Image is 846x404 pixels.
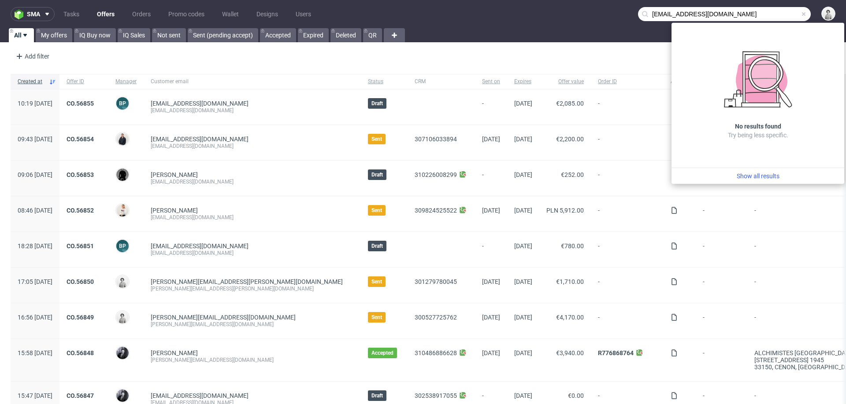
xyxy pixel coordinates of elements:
[151,207,198,214] a: [PERSON_NAME]
[371,171,383,178] span: Draft
[482,171,500,185] span: -
[67,242,94,250] a: CO.56851
[415,78,468,85] span: CRM
[18,100,52,107] span: 10:19 [DATE]
[598,78,657,85] span: Order ID
[671,78,689,85] span: Actions
[415,207,457,214] a: 309824525522
[514,207,532,214] span: [DATE]
[11,7,55,21] button: sma
[151,178,354,185] div: [EMAIL_ADDRESS][DOMAIN_NAME]
[151,143,354,150] div: [EMAIL_ADDRESS][DOMAIN_NAME]
[415,314,457,321] a: 300527725762
[703,207,740,221] span: -
[116,133,129,145] img: Adrian Margula
[27,11,40,17] span: sma
[116,204,129,217] img: Mari Fok
[561,171,584,178] span: €252.00
[514,349,532,356] span: [DATE]
[67,278,94,285] a: CO.56850
[482,242,500,257] span: -
[18,78,45,85] span: Created at
[514,314,532,321] span: [DATE]
[514,100,532,107] span: [DATE]
[18,314,52,321] span: 16:56 [DATE]
[556,349,584,356] span: €3,940.00
[251,7,283,21] a: Designs
[116,389,129,402] img: Philippe Dubuy
[598,278,657,292] span: -
[298,28,329,42] a: Expired
[9,28,34,42] a: All
[363,28,382,42] a: QR
[116,169,129,181] img: Dawid Urbanowicz
[415,349,457,356] a: 310486886628
[514,242,532,250] span: [DATE]
[116,240,129,252] figcaption: BP
[163,7,210,21] a: Promo codes
[482,278,500,285] span: [DATE]
[18,136,52,143] span: 09:43 [DATE]
[703,349,740,371] span: -
[598,171,657,185] span: -
[371,136,382,143] span: Sent
[36,28,72,42] a: My offers
[151,321,354,328] div: [PERSON_NAME][EMAIL_ADDRESS][DOMAIN_NAME]
[18,278,52,285] span: 17:05 [DATE]
[561,242,584,250] span: €780.00
[151,349,198,356] a: [PERSON_NAME]
[151,171,198,178] a: [PERSON_NAME]
[188,28,258,42] a: Sent (pending accept)
[728,131,788,140] p: Try being less specific.
[151,356,354,364] div: [PERSON_NAME][EMAIL_ADDRESS][DOMAIN_NAME]
[67,136,94,143] a: CO.56854
[514,171,532,178] span: [DATE]
[151,78,354,85] span: Customer email
[598,207,657,221] span: -
[371,314,382,321] span: Sent
[12,49,51,63] div: Add filter
[151,392,249,399] a: [EMAIL_ADDRESS][DOMAIN_NAME]
[74,28,116,42] a: IQ Buy now
[482,100,500,114] span: -
[116,347,129,359] img: Philippe Dubuy
[115,78,137,85] span: Manager
[67,78,101,85] span: Offer ID
[415,392,457,399] a: 302538917055
[514,136,532,143] span: [DATE]
[151,250,354,257] div: [EMAIL_ADDRESS][DOMAIN_NAME]
[92,7,120,21] a: Offers
[598,314,657,328] span: -
[116,275,129,288] img: Dudek Mariola
[67,100,94,107] a: CO.56855
[514,278,532,285] span: [DATE]
[371,392,383,399] span: Draft
[482,78,500,85] span: Sent on
[675,172,841,180] a: Show all results
[371,278,382,285] span: Sent
[556,278,584,285] span: €1,710.00
[735,122,781,131] h3: No results found
[822,7,835,20] img: Dudek Mariola
[703,278,740,292] span: -
[67,349,94,356] a: CO.56848
[703,242,740,257] span: -
[151,136,249,143] span: [EMAIL_ADDRESS][DOMAIN_NAME]
[18,392,52,399] span: 15:47 [DATE]
[18,207,52,214] span: 08:46 [DATE]
[514,78,532,85] span: Expires
[482,349,500,356] span: [DATE]
[514,392,532,399] span: [DATE]
[58,7,85,21] a: Tasks
[598,349,634,356] a: R776868764
[152,28,186,42] a: Not sent
[151,278,343,285] span: [PERSON_NAME][EMAIL_ADDRESS][PERSON_NAME][DOMAIN_NAME]
[546,78,584,85] span: Offer value
[116,97,129,110] figcaption: BP
[482,207,500,214] span: [DATE]
[15,9,27,19] img: logo
[703,314,740,328] span: -
[371,100,383,107] span: Draft
[371,349,393,356] span: Accepted
[67,171,94,178] a: CO.56853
